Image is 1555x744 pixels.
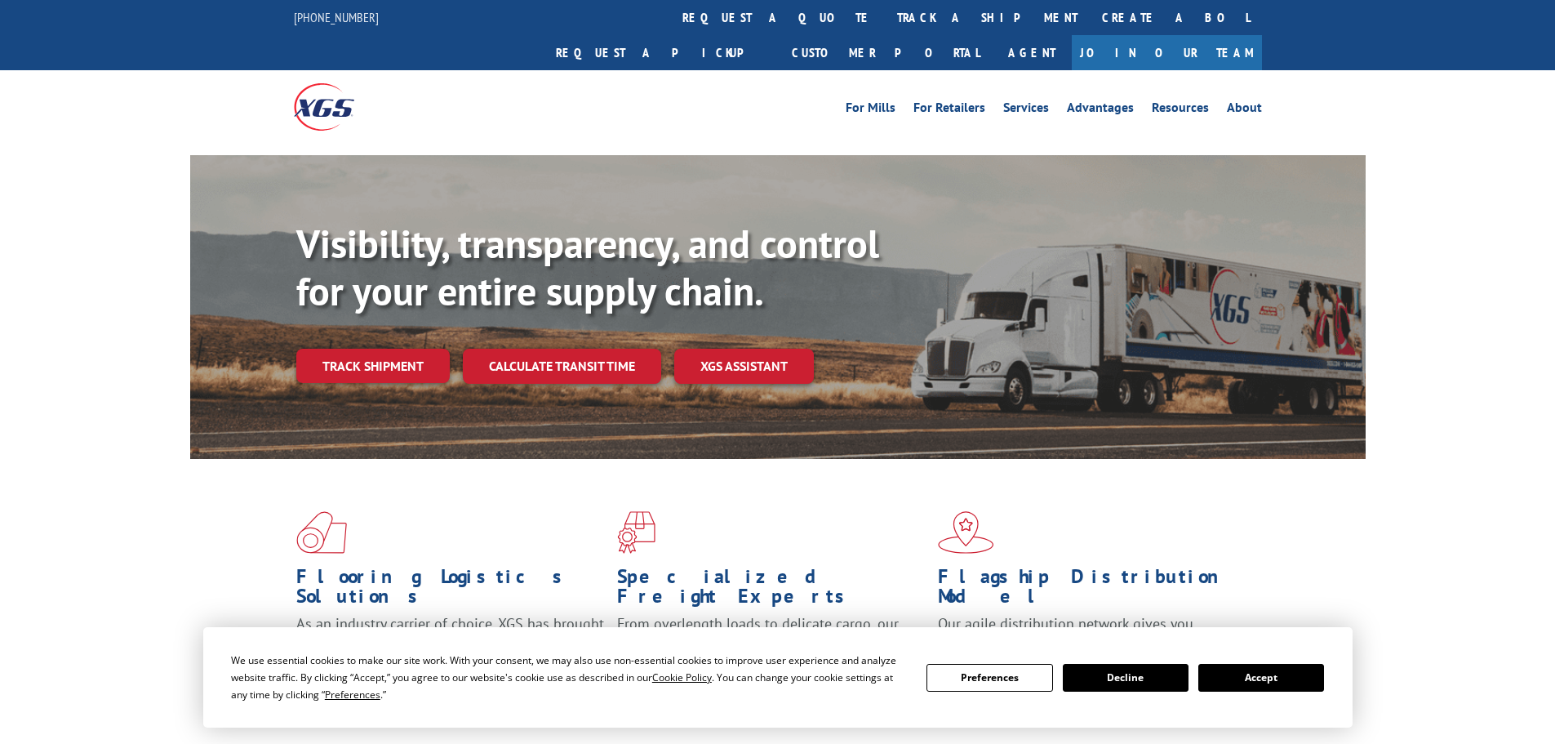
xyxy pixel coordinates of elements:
[296,614,604,672] span: As an industry carrier of choice, XGS has brought innovation and dedication to flooring logistics...
[296,349,450,383] a: Track shipment
[938,511,994,554] img: xgs-icon-flagship-distribution-model-red
[296,567,605,614] h1: Flooring Logistics Solutions
[1227,101,1262,119] a: About
[1072,35,1262,70] a: Join Our Team
[463,349,661,384] a: Calculate transit time
[992,35,1072,70] a: Agent
[325,688,380,702] span: Preferences
[1003,101,1049,119] a: Services
[203,627,1353,728] div: Cookie Consent Prompt
[1067,101,1134,119] a: Advantages
[938,567,1246,614] h1: Flagship Distribution Model
[544,35,780,70] a: Request a pickup
[617,511,655,554] img: xgs-icon-focused-on-flooring-red
[846,101,895,119] a: For Mills
[913,101,985,119] a: For Retailers
[231,652,907,703] div: We use essential cookies to make our site work. With your consent, we may also use non-essential ...
[1152,101,1209,119] a: Resources
[617,567,926,614] h1: Specialized Freight Experts
[296,218,879,316] b: Visibility, transparency, and control for your entire supply chain.
[1063,664,1188,692] button: Decline
[652,670,712,684] span: Cookie Policy
[294,9,379,25] a: [PHONE_NUMBER]
[938,614,1238,653] span: Our agile distribution network gives you nationwide inventory management on demand.
[926,664,1052,692] button: Preferences
[296,511,347,554] img: xgs-icon-total-supply-chain-intelligence-red
[780,35,992,70] a: Customer Portal
[1198,664,1324,692] button: Accept
[674,349,814,384] a: XGS ASSISTANT
[617,614,926,687] p: From overlength loads to delicate cargo, our experienced staff knows the best way to move your fr...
